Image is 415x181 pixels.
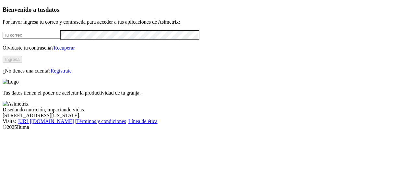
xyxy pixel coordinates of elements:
[3,124,412,130] div: © 2025 Iluma
[3,90,412,96] p: Tus datos tienen el poder de acelerar la productividad de tu granja.
[3,45,412,51] p: Olvidaste tu contraseña?
[45,6,59,13] span: datos
[128,119,158,124] a: Línea de ética
[3,19,412,25] p: Por favor ingresa tu correo y contraseña para acceder a tus aplicaciones de Asimetrix:
[3,6,412,13] h3: Bienvenido a tus
[18,119,74,124] a: [URL][DOMAIN_NAME]
[51,68,72,74] a: Regístrate
[3,101,29,107] img: Asimetrix
[3,119,412,124] div: Visita : | |
[3,113,412,119] div: [STREET_ADDRESS][US_STATE].
[3,79,19,85] img: Logo
[76,119,126,124] a: Términos y condiciones
[3,68,412,74] p: ¿No tienes una cuenta?
[3,56,22,63] button: Ingresa
[53,45,75,51] a: Recuperar
[3,32,60,39] input: Tu correo
[3,107,412,113] div: Diseñando nutrición, impactando vidas.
